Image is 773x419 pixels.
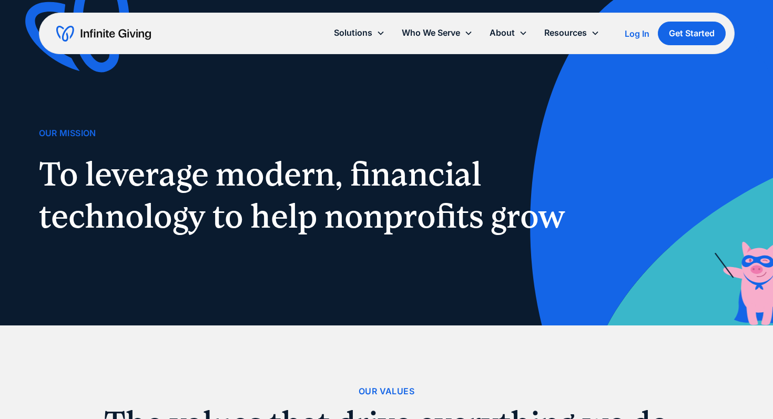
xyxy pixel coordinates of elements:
div: Solutions [326,22,393,44]
div: Resources [536,22,608,44]
div: Our Mission [39,126,96,140]
div: Solutions [334,26,372,40]
div: Who We Serve [402,26,460,40]
a: Get Started [658,22,726,45]
div: Who We Serve [393,22,481,44]
h1: To leverage modern, financial technology to help nonprofits grow [39,153,577,237]
a: home [56,25,151,42]
div: About [490,26,515,40]
a: Log In [625,27,649,40]
div: Log In [625,29,649,38]
div: About [481,22,536,44]
div: Resources [544,26,587,40]
div: Our Values [359,384,414,398]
